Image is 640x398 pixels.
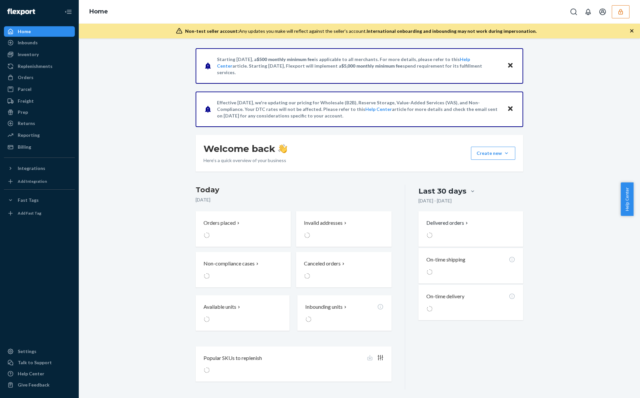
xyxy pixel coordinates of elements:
p: On-time delivery [426,293,464,300]
a: Reporting [4,130,75,140]
div: Last 30 days [418,186,466,196]
a: Freight [4,96,75,106]
button: Canceled orders [296,252,391,287]
a: Orders [4,72,75,83]
button: Orders placed [196,211,291,247]
button: Open notifications [582,5,595,18]
div: Give Feedback [18,382,50,388]
div: Any updates you make will reflect against the seller's account. [185,28,537,34]
a: Add Integration [4,176,75,187]
a: Help Center [4,368,75,379]
p: Available units [203,303,236,311]
button: Close Navigation [62,5,75,18]
button: Open Search Box [567,5,580,18]
p: Popular SKUs to replenish [203,354,262,362]
p: Orders placed [203,219,236,227]
a: Inbounds [4,37,75,48]
ol: breadcrumbs [84,2,113,21]
span: $5,000 monthly minimum fee [341,63,403,69]
div: Inventory [18,51,39,58]
div: Returns [18,120,35,127]
button: Close [506,61,515,71]
button: Delivered orders [426,219,469,227]
p: Here’s a quick overview of your business [203,157,287,164]
button: Fast Tags [4,195,75,205]
h1: Welcome back [203,143,287,155]
p: On-time shipping [426,256,465,263]
button: Inbounding units [297,295,391,331]
a: Inventory [4,49,75,60]
p: [DATE] - [DATE] [418,198,452,204]
h3: Today [196,185,392,195]
div: Parcel [18,86,32,93]
button: Give Feedback [4,380,75,390]
div: Fast Tags [18,197,39,203]
p: Invalid addresses [304,219,343,227]
button: Non-compliance cases [196,252,291,287]
a: Billing [4,142,75,152]
span: Non-test seller account: [185,28,239,34]
div: Talk to Support [18,359,52,366]
button: Close [506,104,515,114]
a: Prep [4,107,75,117]
button: Invalid addresses [296,211,391,247]
div: Replenishments [18,63,53,70]
div: Orders [18,74,33,81]
a: Settings [4,346,75,357]
button: Integrations [4,163,75,174]
a: Home [4,26,75,37]
a: Parcel [4,84,75,94]
p: Starting [DATE], a is applicable to all merchants. For more details, please refer to this article... [217,56,501,76]
span: International onboarding and inbounding may not work during impersonation. [367,28,537,34]
button: Help Center [621,182,633,216]
div: Add Integration [18,178,47,184]
button: Create new [471,147,515,160]
a: Home [89,8,108,15]
a: Replenishments [4,61,75,72]
a: Add Fast Tag [4,208,75,219]
img: hand-wave emoji [278,144,287,153]
a: Help Center [365,106,392,112]
div: Add Fast Tag [18,210,41,216]
div: Reporting [18,132,40,138]
button: Available units [196,295,289,331]
p: Inbounding units [305,303,343,311]
p: Effective [DATE], we're updating our pricing for Wholesale (B2B), Reserve Storage, Value-Added Se... [217,99,501,119]
span: $500 monthly minimum fee [257,56,314,62]
button: Talk to Support [4,357,75,368]
div: Integrations [18,165,45,172]
div: Home [18,28,31,35]
div: Inbounds [18,39,38,46]
div: Freight [18,98,34,104]
div: Prep [18,109,28,115]
a: Returns [4,118,75,129]
p: Non-compliance cases [203,260,255,267]
p: Canceled orders [304,260,341,267]
div: Settings [18,348,36,355]
div: Help Center [18,370,44,377]
button: Open account menu [596,5,609,18]
div: Billing [18,144,31,150]
p: [DATE] [196,197,392,203]
img: Flexport logo [7,9,35,15]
